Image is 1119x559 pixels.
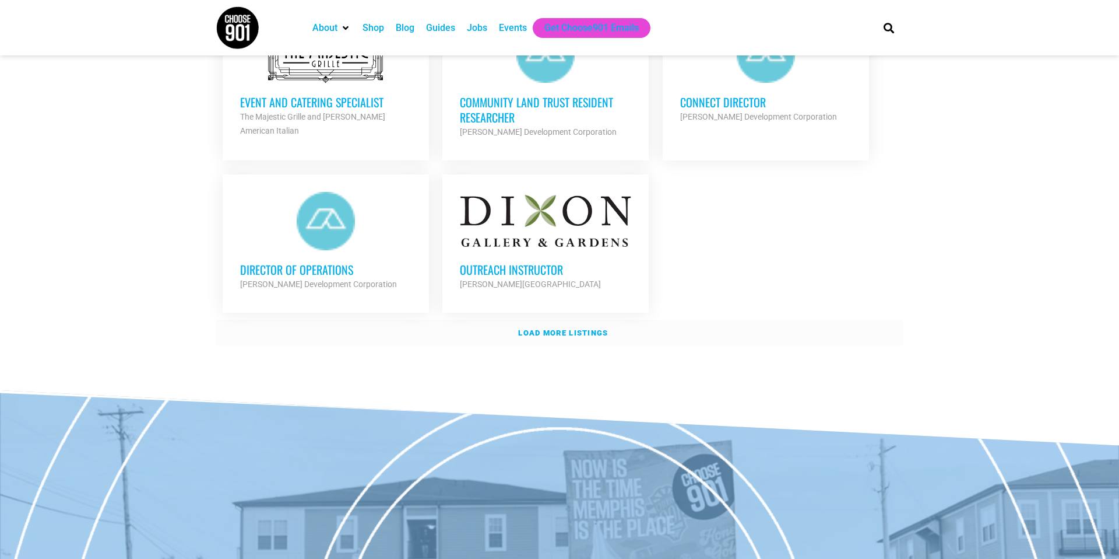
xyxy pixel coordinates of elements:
strong: [PERSON_NAME][GEOGRAPHIC_DATA] [460,279,601,289]
a: Event and Catering Specialist The Majestic Grille and [PERSON_NAME] American Italian [223,7,429,155]
h3: Event and Catering Specialist [240,95,411,110]
strong: Load more listings [518,329,608,337]
strong: The Majestic Grille and [PERSON_NAME] American Italian [240,112,385,135]
a: Community Land Trust Resident Researcher [PERSON_NAME] Development Corporation [442,7,649,156]
a: Outreach Instructor [PERSON_NAME][GEOGRAPHIC_DATA] [442,174,649,309]
h3: Community Land Trust Resident Researcher [460,95,631,125]
a: Events [499,21,527,35]
strong: [PERSON_NAME] Development Corporation [460,127,617,137]
strong: [PERSON_NAME] Development Corporation [680,112,837,121]
a: Jobs [467,21,487,35]
a: Blog [396,21,414,35]
a: About [312,21,337,35]
a: Guides [426,21,455,35]
a: Connect Director [PERSON_NAME] Development Corporation [663,7,869,141]
h3: Connect Director [680,95,851,110]
h3: Director of Operations [240,262,411,277]
strong: [PERSON_NAME] Development Corporation [240,279,397,289]
div: About [307,18,357,38]
div: Search [879,18,899,37]
nav: Main nav [307,18,864,38]
h3: Outreach Instructor [460,262,631,277]
a: Director of Operations [PERSON_NAME] Development Corporation [223,174,429,309]
a: Shop [363,21,384,35]
a: Load more listings [216,320,903,347]
a: Get Choose901 Emails [544,21,639,35]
